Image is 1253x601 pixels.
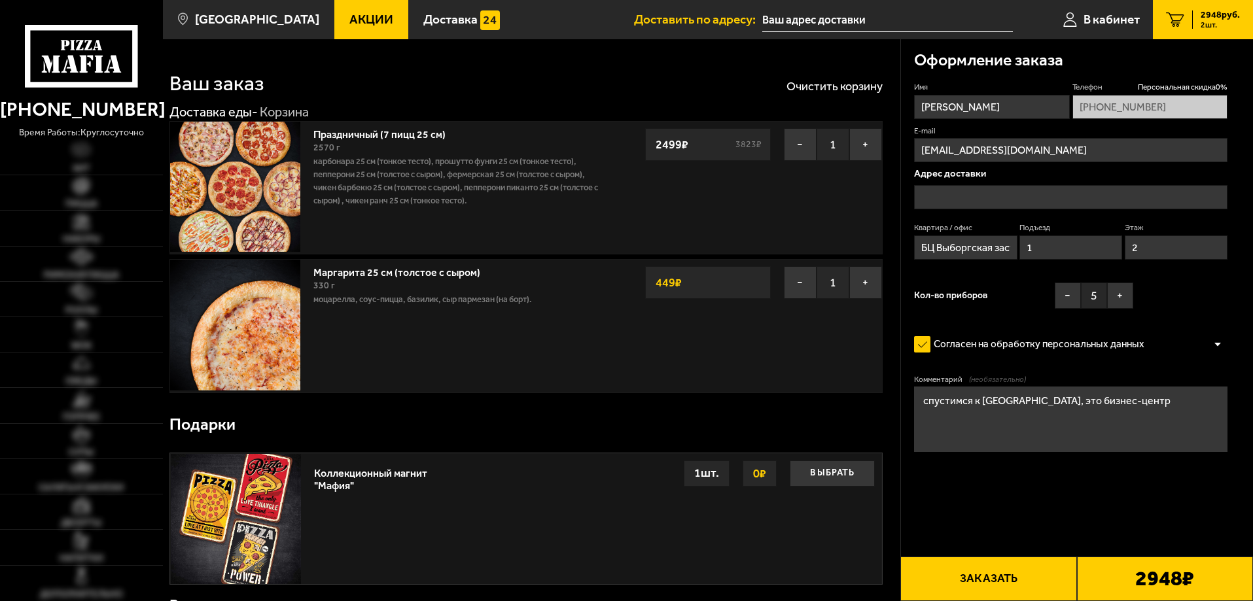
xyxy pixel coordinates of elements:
[790,460,875,487] button: Выбрать
[40,590,123,599] span: Дополнительно
[969,374,1026,385] span: (необязательно)
[60,554,103,563] span: Напитки
[1055,283,1081,309] button: −
[313,280,335,291] span: 330 г
[914,291,987,300] span: Кол-во приборов
[1072,95,1227,119] input: +7 (
[914,169,1227,179] p: Адрес доставки
[733,140,764,149] s: 3823 ₽
[914,52,1063,69] h3: Оформление заказа
[684,460,730,487] div: 1 шт.
[652,270,685,295] strong: 449 ₽
[313,124,459,141] a: Праздничный (7 пицц 25 см)
[313,293,604,306] p: моцарелла, соус-пицца, базилик, сыр пармезан (на борт).
[784,128,817,161] button: −
[1019,222,1122,233] label: Подъезд
[1135,568,1194,589] b: 2948 ₽
[1125,222,1227,233] label: Этаж
[195,13,319,26] span: [GEOGRAPHIC_DATA]
[349,13,393,26] span: Акции
[914,95,1069,119] input: Имя
[71,341,92,351] span: WOK
[914,332,1157,358] label: Согласен на обработку персональных данных
[914,138,1227,162] input: @
[65,377,97,386] span: Обеды
[1138,82,1227,93] span: Персональная скидка 0 %
[65,306,97,315] span: Роллы
[1081,283,1107,309] span: 5
[44,271,119,280] span: Римская пицца
[784,266,817,299] button: −
[313,142,340,153] span: 2570 г
[1201,21,1240,29] span: 2 шт.
[914,374,1227,385] label: Комментарий
[260,104,309,121] div: Корзина
[313,155,604,207] p: Карбонара 25 см (тонкое тесто), Прошутто Фунги 25 см (тонкое тесто), Пепперони 25 см (толстое с с...
[849,266,882,299] button: +
[73,164,90,173] span: Хит
[762,8,1013,32] input: Ваш адрес доставки
[63,413,100,422] span: Горячее
[314,460,436,492] div: Коллекционный магнит "Мафия"
[817,128,849,161] span: 1
[69,448,94,457] span: Супы
[480,10,500,30] img: 15daf4d41897b9f0e9f617042186c801.svg
[1201,10,1240,20] span: 2948 руб.
[1072,82,1227,93] label: Телефон
[170,453,882,584] a: Коллекционный магнит "Мафия"Выбрать0₽1шт.
[423,13,478,26] span: Доставка
[63,235,100,244] span: Наборы
[39,483,124,492] span: Салаты и закуски
[1107,283,1133,309] button: +
[652,132,692,157] strong: 2499 ₽
[914,126,1227,137] label: E-mail
[914,222,1017,233] label: Квартира / офис
[169,104,258,120] a: Доставка еды-
[169,73,264,94] h1: Ваш заказ
[169,417,236,433] h3: Подарки
[750,461,769,486] strong: 0 ₽
[1084,13,1140,26] span: В кабинет
[786,80,883,92] button: Очистить корзину
[313,262,493,279] a: Маргарита 25 см (толстое с сыром)
[817,266,849,299] span: 1
[65,199,97,209] span: Пицца
[61,519,101,528] span: Десерты
[914,82,1069,93] label: Имя
[849,128,882,161] button: +
[634,13,762,26] span: Доставить по адресу:
[900,557,1076,601] button: Заказать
